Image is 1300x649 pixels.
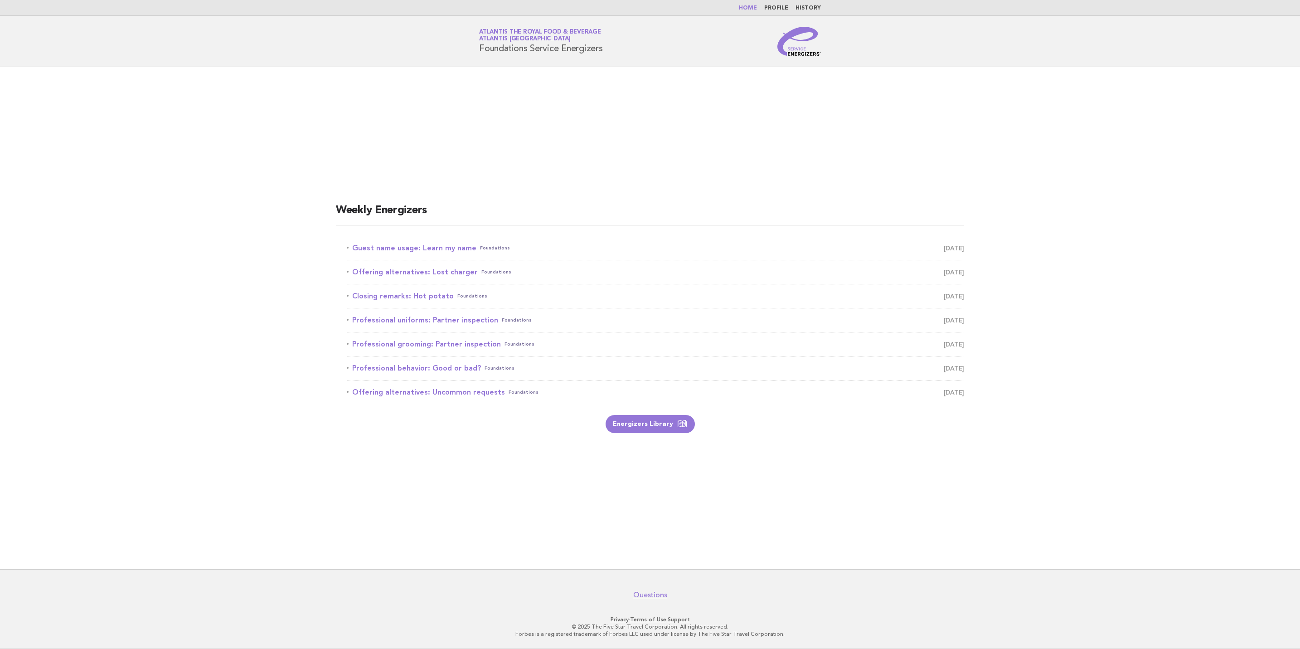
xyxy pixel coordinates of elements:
[479,29,603,53] h1: Foundations Service Energizers
[479,36,571,42] span: Atlantis [GEOGRAPHIC_DATA]
[457,290,487,303] span: Foundations
[944,362,964,375] span: [DATE]
[504,338,534,351] span: Foundations
[944,386,964,399] span: [DATE]
[373,630,927,638] p: Forbes is a registered trademark of Forbes LLC used under license by The Five Star Travel Corpora...
[502,314,532,327] span: Foundations
[373,616,927,623] p: · ·
[796,5,821,11] a: History
[764,5,788,11] a: Profile
[481,266,511,278] span: Foundations
[347,314,964,327] a: Professional uniforms: Partner inspectionFoundations [DATE]
[633,590,667,600] a: Questions
[479,29,601,42] a: Atlantis the Royal Food & BeverageAtlantis [GEOGRAPHIC_DATA]
[944,338,964,351] span: [DATE]
[630,616,666,623] a: Terms of Use
[347,290,964,303] a: Closing remarks: Hot potatoFoundations [DATE]
[944,314,964,327] span: [DATE]
[347,242,964,254] a: Guest name usage: Learn my nameFoundations [DATE]
[347,266,964,278] a: Offering alternatives: Lost chargerFoundations [DATE]
[373,623,927,630] p: © 2025 The Five Star Travel Corporation. All rights reserved.
[606,415,695,433] a: Energizers Library
[668,616,690,623] a: Support
[944,266,964,278] span: [DATE]
[777,27,821,56] img: Service Energizers
[509,386,538,399] span: Foundations
[347,338,964,351] a: Professional grooming: Partner inspectionFoundations [DATE]
[739,5,757,11] a: Home
[336,203,964,225] h2: Weekly Energizers
[611,616,629,623] a: Privacy
[480,242,510,254] span: Foundations
[485,362,514,375] span: Foundations
[944,290,964,303] span: [DATE]
[944,242,964,254] span: [DATE]
[347,386,964,399] a: Offering alternatives: Uncommon requestsFoundations [DATE]
[347,362,964,375] a: Professional behavior: Good or bad?Foundations [DATE]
